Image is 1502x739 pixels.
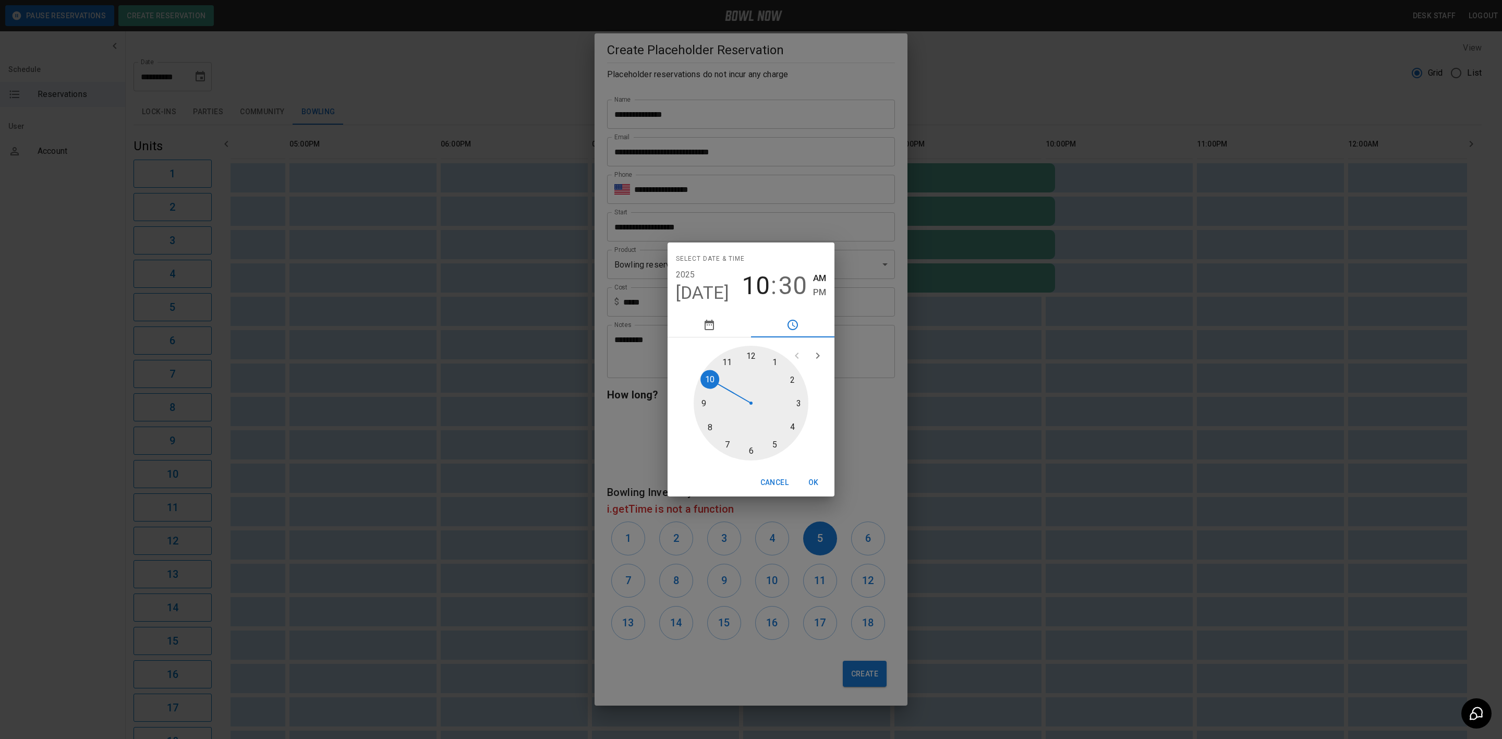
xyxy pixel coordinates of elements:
button: pick time [751,312,834,337]
button: pick date [668,312,751,337]
button: [DATE] [676,282,730,304]
button: OK [797,473,830,492]
button: 10 [742,271,770,300]
button: 30 [779,271,807,300]
button: open next view [807,345,828,366]
span: : [771,271,777,300]
button: Cancel [756,473,793,492]
button: 2025 [676,268,695,282]
button: PM [813,285,826,299]
button: AM [813,271,826,285]
span: Select date & time [676,251,745,268]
